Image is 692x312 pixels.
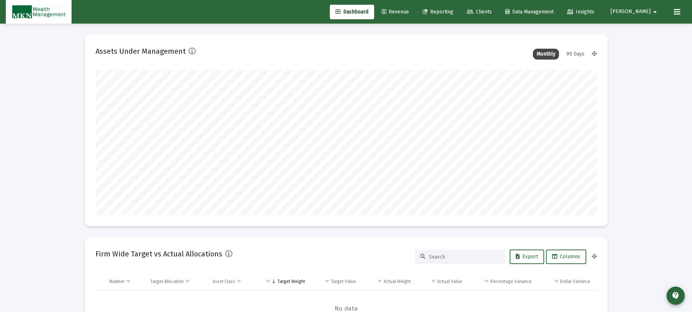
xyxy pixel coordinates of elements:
[126,279,131,284] span: Show filter options for column 'Number'
[651,5,659,19] mat-icon: arrow_drop_down
[330,5,374,19] a: Dashboard
[611,9,651,15] span: [PERSON_NAME]
[467,273,537,290] td: Column Percentage Variance
[278,279,305,284] div: Target Weight
[499,5,559,19] a: Data Management
[109,279,125,284] div: Number
[567,9,594,15] span: Insights
[96,45,186,57] h2: Assets Under Management
[266,279,271,284] span: Show filter options for column 'Target Weight'
[150,279,184,284] div: Target Allocation
[429,254,500,260] input: Search
[461,5,498,19] a: Clients
[505,9,554,15] span: Data Management
[516,254,538,260] span: Export
[437,279,462,284] div: Actual Value
[537,273,596,290] td: Column Dollar Variance
[376,5,415,19] a: Revenue
[11,5,66,19] img: Dashboard
[310,273,361,290] td: Column Target Value
[256,273,310,290] td: Column Target Weight
[467,9,492,15] span: Clients
[510,250,544,264] button: Export
[382,9,409,15] span: Revenue
[602,4,668,19] button: [PERSON_NAME]
[563,49,588,60] div: 90 Days
[213,279,235,284] div: Asset Class
[416,273,467,290] td: Column Actual Value
[96,248,222,260] h2: Firm Wide Target vs Actual Allocations
[361,273,416,290] td: Column Actual Weight
[554,279,559,284] span: Show filter options for column 'Dollar Variance'
[560,279,590,284] div: Dollar Variance
[384,279,411,284] div: Actual Weight
[331,279,356,284] div: Target Value
[236,279,242,284] span: Show filter options for column 'Asset Class'
[533,49,559,60] div: Monthly
[336,9,368,15] span: Dashboard
[207,273,256,290] td: Column Asset Class
[546,250,586,264] button: Columns
[324,279,330,284] span: Show filter options for column 'Target Value'
[417,5,459,19] a: Reporting
[552,254,580,260] span: Columns
[104,273,146,290] td: Column Number
[490,279,532,284] div: Percentage Variance
[671,291,680,300] mat-icon: contact_support
[145,273,207,290] td: Column Target Allocation
[484,279,489,284] span: Show filter options for column 'Percentage Variance'
[422,9,453,15] span: Reporting
[377,279,383,284] span: Show filter options for column 'Actual Weight'
[431,279,436,284] span: Show filter options for column 'Actual Value'
[561,5,600,19] a: Insights
[185,279,190,284] span: Show filter options for column 'Target Allocation'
